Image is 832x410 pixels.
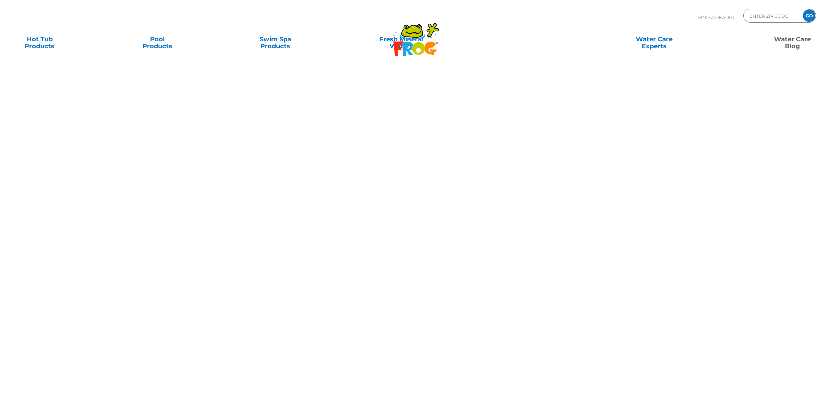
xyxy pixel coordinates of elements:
a: Fresh MineralWater∞ [360,32,442,46]
p: Find A Dealer [698,9,734,26]
a: PoolProducts [125,32,190,46]
img: Frog Products Logo [389,14,443,56]
a: Hot TubProducts [7,32,72,46]
a: Water CareExperts [601,32,707,46]
a: Water CareBlog [760,32,825,46]
a: Swim SpaProducts [243,32,308,46]
input: GO [803,9,815,22]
